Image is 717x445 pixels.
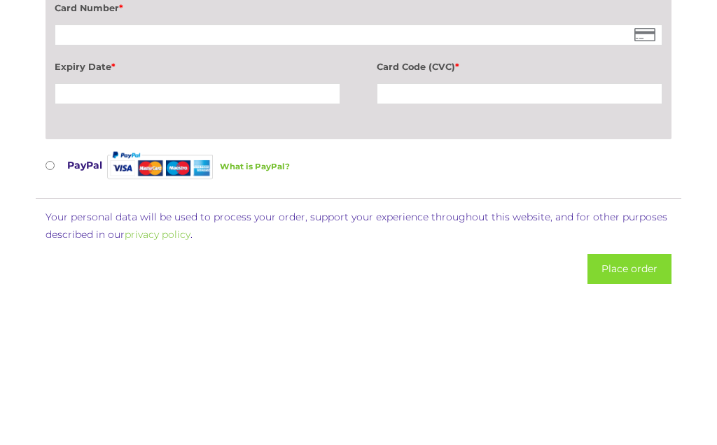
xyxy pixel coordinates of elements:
[587,255,671,285] button: Place order
[220,149,290,185] a: What is PayPal?
[125,229,190,241] a: privacy policy
[67,149,290,185] label: PayPal
[377,59,459,77] label: Card Code (CVC)
[59,29,657,42] iframe: Secure card number input frame
[107,148,213,184] img: PayPal acceptance mark
[55,59,116,77] label: Expiry Date
[46,209,671,244] p: Your personal data will be used to process your order, support your experience throughout this we...
[381,88,658,101] iframe: Secure CVC input frame
[59,88,336,101] iframe: Secure expiration date input frame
